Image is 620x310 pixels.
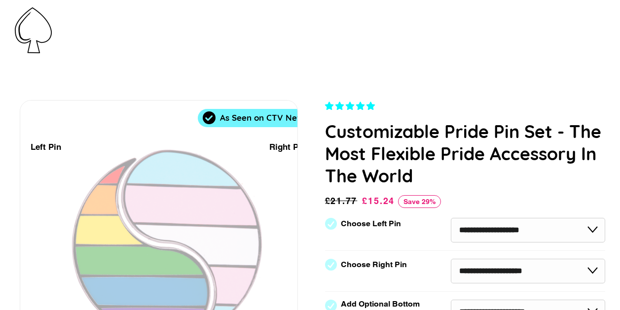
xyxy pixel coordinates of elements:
[325,101,377,111] span: 4.83 stars
[398,195,441,208] span: Save 29%
[341,219,401,228] label: Choose Left Pin
[325,120,606,187] h1: Customizable Pride Pin Set - The Most Flexible Pride Accessory In The World
[269,140,306,154] div: Right Pin
[325,194,360,208] span: £21.77
[341,260,407,269] label: Choose Right Pin
[15,7,52,53] img: Pin-Ace
[362,196,395,206] span: £15.24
